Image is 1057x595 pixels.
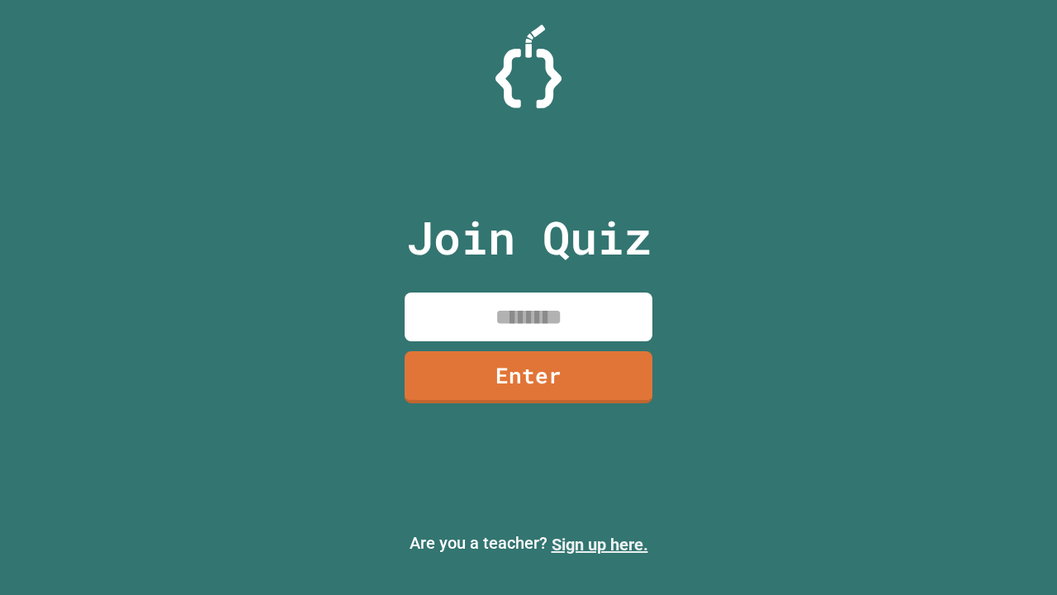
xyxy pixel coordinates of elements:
a: Enter [405,351,652,403]
img: Logo.svg [495,25,562,108]
iframe: chat widget [988,529,1040,578]
p: Are you a teacher? [13,531,1044,557]
iframe: chat widget [920,457,1040,527]
a: Sign up here. [552,535,648,555]
p: Join Quiz [406,203,652,272]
